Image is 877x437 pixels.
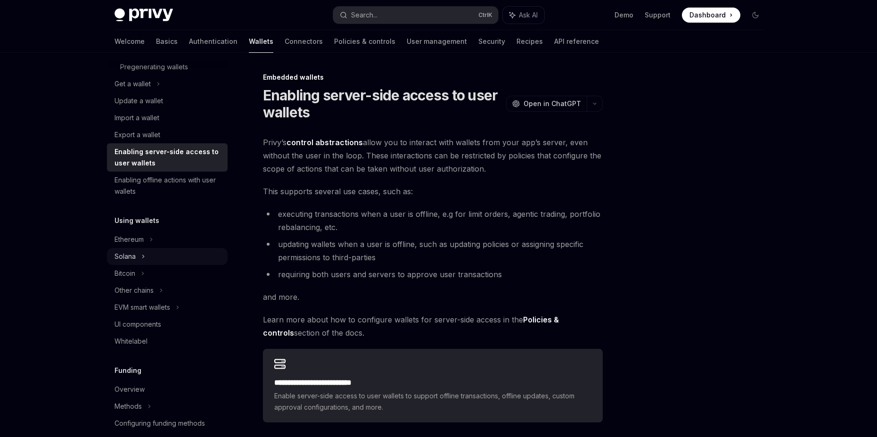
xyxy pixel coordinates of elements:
[263,207,603,234] li: executing transactions when a user is offline, e.g for limit orders, agentic trading, portfolio r...
[249,30,273,53] a: Wallets
[115,336,148,347] div: Whitelabel
[689,10,726,20] span: Dashboard
[554,30,599,53] a: API reference
[478,11,492,19] span: Ctrl K
[115,215,159,226] h5: Using wallets
[189,30,238,53] a: Authentication
[263,136,603,175] span: Privy’s allow you to interact with wallets from your app’s server, even without the user in the l...
[115,285,154,296] div: Other chains
[107,126,228,143] a: Export a wallet
[263,268,603,281] li: requiring both users and servers to approve user transactions
[263,238,603,264] li: updating wallets when a user is offline, such as updating policies or assigning specific permissi...
[682,8,740,23] a: Dashboard
[263,87,502,121] h1: Enabling server-side access to user wallets
[115,78,151,90] div: Get a wallet
[115,234,144,245] div: Ethereum
[263,313,603,339] span: Learn more about how to configure wallets for server-side access in the section of the docs.
[263,73,603,82] div: Embedded wallets
[107,172,228,200] a: Enabling offline actions with user wallets
[107,92,228,109] a: Update a wallet
[333,7,498,24] button: Search...CtrlK
[516,30,543,53] a: Recipes
[478,30,505,53] a: Security
[115,418,205,429] div: Configuring funding methods
[107,333,228,350] a: Whitelabel
[115,302,170,313] div: EVM smart wallets
[645,10,671,20] a: Support
[115,146,222,169] div: Enabling server-side access to user wallets
[115,384,145,395] div: Overview
[115,8,173,22] img: dark logo
[407,30,467,53] a: User management
[107,415,228,432] a: Configuring funding methods
[107,143,228,172] a: Enabling server-side access to user wallets
[263,290,603,304] span: and more.
[503,7,544,24] button: Ask AI
[115,365,141,376] h5: Funding
[107,381,228,398] a: Overview
[285,30,323,53] a: Connectors
[506,96,587,112] button: Open in ChatGPT
[115,401,142,412] div: Methods
[115,95,163,107] div: Update a wallet
[107,109,228,126] a: Import a wallet
[107,316,228,333] a: UI components
[748,8,763,23] button: Toggle dark mode
[615,10,633,20] a: Demo
[287,138,363,148] a: control abstractions
[115,251,136,262] div: Solana
[115,30,145,53] a: Welcome
[115,129,160,140] div: Export a wallet
[115,319,161,330] div: UI components
[351,9,377,21] div: Search...
[156,30,178,53] a: Basics
[519,10,538,20] span: Ask AI
[274,390,591,413] span: Enable server-side access to user wallets to support offline transactions, offline updates, custo...
[115,174,222,197] div: Enabling offline actions with user wallets
[524,99,581,108] span: Open in ChatGPT
[334,30,395,53] a: Policies & controls
[115,268,135,279] div: Bitcoin
[115,112,159,124] div: Import a wallet
[263,185,603,198] span: This supports several use cases, such as:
